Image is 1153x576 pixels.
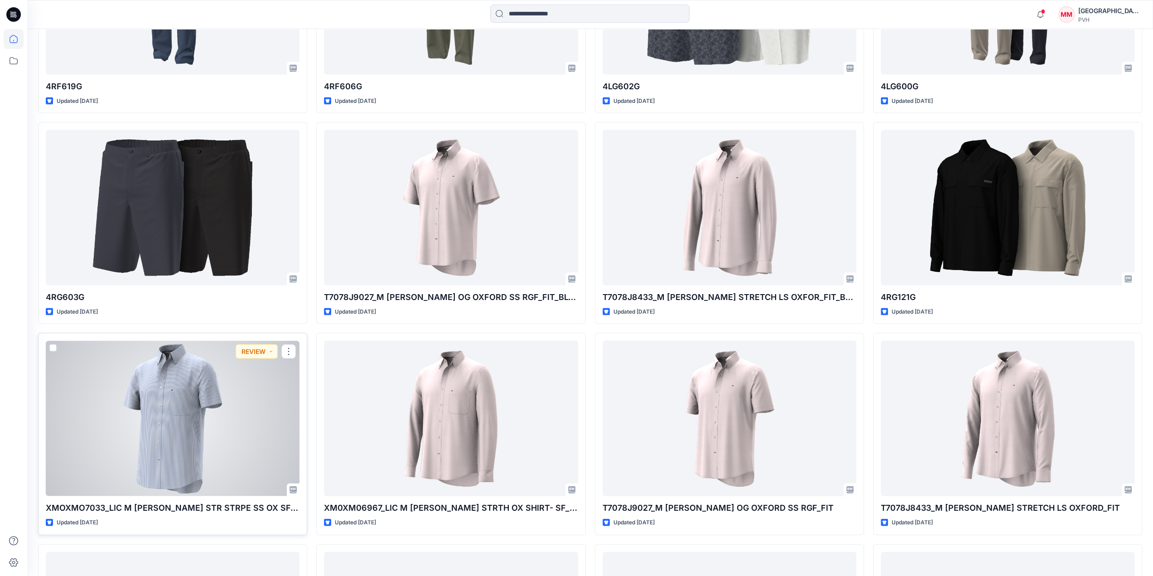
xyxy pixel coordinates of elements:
p: T7078J8433_M [PERSON_NAME] STRETCH LS OXFORD_FIT [881,501,1134,514]
a: T7078J8433_M TOMMY STRETCH LS OXFORD_FIT [881,340,1134,496]
p: Updated [DATE] [892,307,933,316]
div: [GEOGRAPHIC_DATA][PERSON_NAME][GEOGRAPHIC_DATA] [1078,5,1142,16]
p: Updated [DATE] [892,518,933,527]
p: Updated [DATE] [57,518,98,527]
p: T7078J9027_M [PERSON_NAME] OG OXFORD SS RGF_FIT_BLOCK REVICE_[DATE] [324,290,578,303]
a: 4RG121G [881,130,1134,285]
p: Updated [DATE] [613,307,655,316]
a: XMOXMO7033_LIC M STANTON STR STRPE SS OX SF_FIT [46,340,299,496]
p: XM0XM06967_LIC M [PERSON_NAME] STRTH OX SHIRT- SF_FIT [324,501,578,514]
p: 4RG121G [881,290,1134,303]
p: 4LG600G [881,80,1134,92]
p: Updated [DATE] [613,518,655,527]
a: T7078J9027_M TOMMY STRETCH OG OXFORD SS RGF_FIT [603,340,856,496]
p: 4RF619G [46,80,299,92]
p: Updated [DATE] [57,96,98,106]
a: 4RG603G [46,130,299,285]
p: Updated [DATE] [335,96,376,106]
p: Updated [DATE] [335,518,376,527]
p: Updated [DATE] [57,307,98,316]
p: T7078J8433_M [PERSON_NAME] STRETCH LS OXFOR_FIT_BLOCK REVICE_[DATE] [603,290,856,303]
p: XMOXMO7033_LIC M [PERSON_NAME] STR STRPE SS OX SF_FIT [46,501,299,514]
div: PVH [1078,16,1142,23]
a: T7078J8433_M TOMMY STRETCH LS OXFOR_FIT_BLOCK REVICE_7-28-2025 [603,130,856,285]
p: 4LG602G [603,80,856,92]
div: MM [1058,6,1075,23]
p: Updated [DATE] [613,96,655,106]
p: 4RG603G [46,290,299,303]
p: 4RF606G [324,80,578,92]
a: T7078J9027_M TOMMY STRETCH OG OXFORD SS RGF_FIT_BLOCK REVICE_7-29-2025 [324,130,578,285]
p: T7078J9027_M [PERSON_NAME] OG OXFORD SS RGF_FIT [603,501,856,514]
a: XM0XM06967_LIC M STANTON STRTH OX SHIRT- SF_FIT [324,340,578,496]
p: Updated [DATE] [892,96,933,106]
p: Updated [DATE] [335,307,376,316]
